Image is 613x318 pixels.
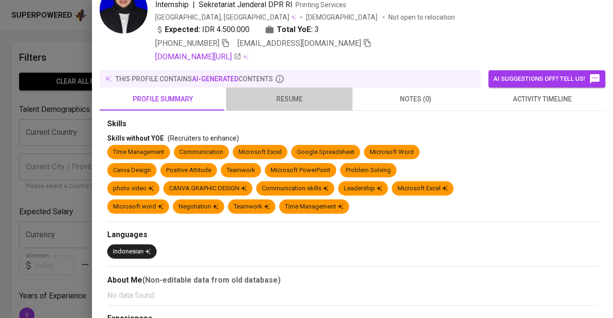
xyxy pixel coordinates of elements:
[271,166,330,175] div: Microsoft PowerPoint
[107,119,598,130] div: Skills
[397,184,448,193] div: Microsoft Excel
[142,275,281,285] b: (Non-editable data from old database)
[155,12,296,22] div: [GEOGRAPHIC_DATA], [GEOGRAPHIC_DATA]
[485,93,600,105] span: activity timeline
[227,166,255,175] div: Teamwork
[234,202,270,211] div: Teamwork
[285,202,343,211] div: Tịme Management
[238,39,361,48] span: [EMAIL_ADDRESS][DOMAIN_NAME]
[306,12,379,22] span: [DEMOGRAPHIC_DATA]
[493,73,601,85] span: AI suggestions off? Tell us!
[115,74,273,84] p: this profile contains contents
[297,148,354,157] div: Google Spreadsheet
[168,134,239,142] span: (Recruiters to enhance)
[169,184,247,193] div: CANVA GRAPHIC DESIGN
[295,1,346,9] span: Printing Services
[113,184,154,193] div: photo video
[180,148,223,157] div: Communication
[165,24,200,35] b: Expected:
[192,75,238,83] span: AI-generated
[358,93,473,105] span: notes (0)
[388,12,455,22] p: Not open to relocation
[370,148,414,157] div: Microsoft Word
[155,24,250,35] div: IDR 4.500.000
[107,290,598,301] p: No data found.
[346,166,391,175] div: Problem Solving
[155,39,219,48] span: [PHONE_NUMBER]
[277,24,313,35] b: Total YoE:
[107,274,598,286] div: About Me
[105,93,220,105] span: profile summary
[232,93,347,105] span: resume
[113,148,164,157] div: Time Management
[113,202,163,211] div: Microsoft word
[344,184,382,193] div: Leadership
[488,70,605,88] button: AI suggestions off? Tell us!
[113,247,151,256] div: Indonesian
[113,166,151,175] div: Canva Design
[107,230,598,241] div: Languages
[238,148,282,157] div: Microsoft Excel
[315,24,319,35] span: 3
[107,134,164,142] span: Skills without YOE
[262,184,329,193] div: Communication skills
[166,166,211,175] div: Positive Attitude
[155,51,241,63] a: [DOMAIN_NAME][URL]
[179,202,218,211] div: Negotiation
